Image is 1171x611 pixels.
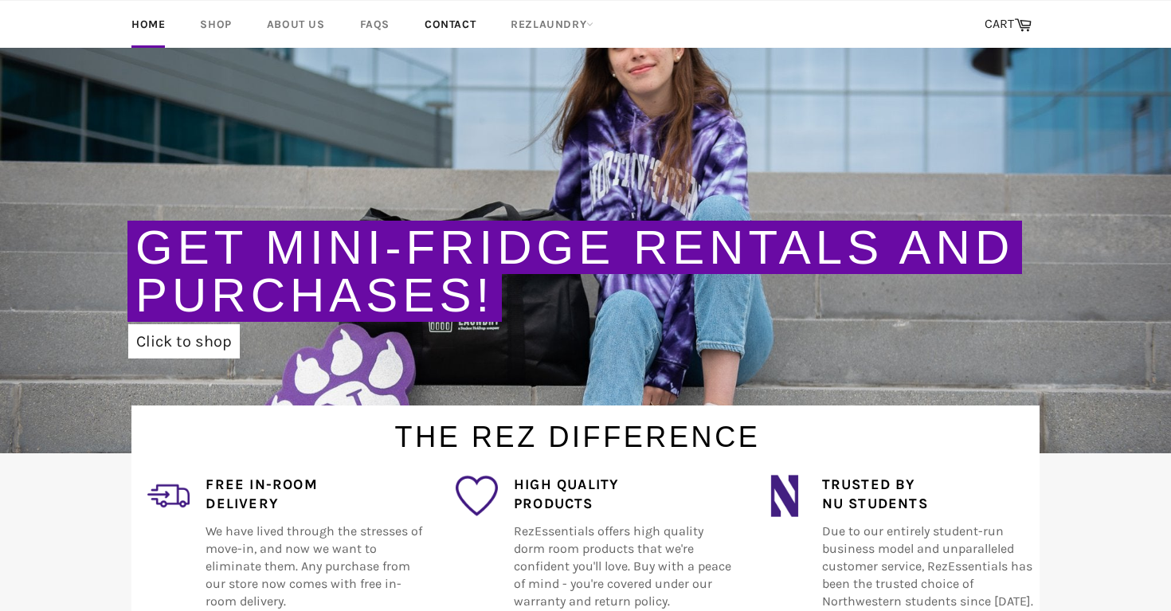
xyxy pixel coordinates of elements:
a: RezLaundry [495,1,609,48]
a: CART [977,8,1040,41]
a: Get Mini-Fridge Rentals and Purchases! [135,221,1014,322]
a: Contact [409,1,492,48]
h4: High Quality Products [514,475,731,515]
img: northwestern_wildcats_tiny.png [763,475,805,517]
a: Shop [184,1,247,48]
h1: The Rez Difference [116,405,1040,457]
img: delivery_2.png [147,475,190,517]
a: FAQs [344,1,405,48]
h4: Trusted by NU Students [822,475,1040,515]
a: Home [116,1,181,48]
img: favorite_1.png [456,475,498,517]
a: Click to shop [128,324,240,358]
a: About Us [251,1,341,48]
h4: Free In-Room Delivery [206,475,423,515]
